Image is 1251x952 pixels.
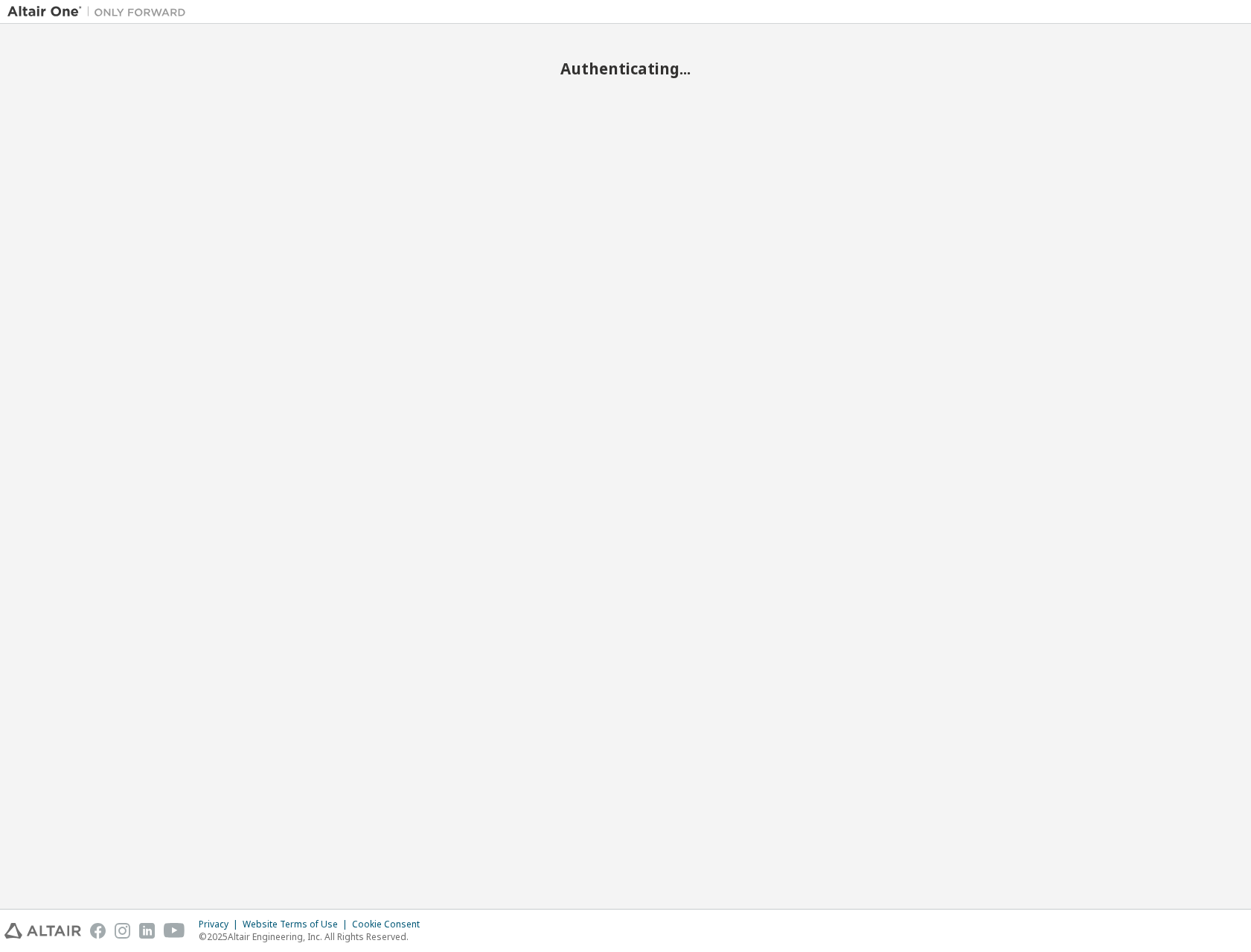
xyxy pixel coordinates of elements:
img: Altair One [7,4,193,19]
div: Cookie Consent [352,919,429,930]
div: Privacy [199,919,243,930]
img: instagram.svg [115,923,130,939]
img: linkedin.svg [139,923,155,939]
img: facebook.svg [90,923,106,939]
img: youtube.svg [164,923,185,939]
div: Website Terms of Use [243,919,352,930]
img: altair_logo.svg [4,923,81,939]
p: © 2025 Altair Engineering, Inc. All Rights Reserved. [199,930,429,943]
h2: Authenticating... [7,59,1244,78]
